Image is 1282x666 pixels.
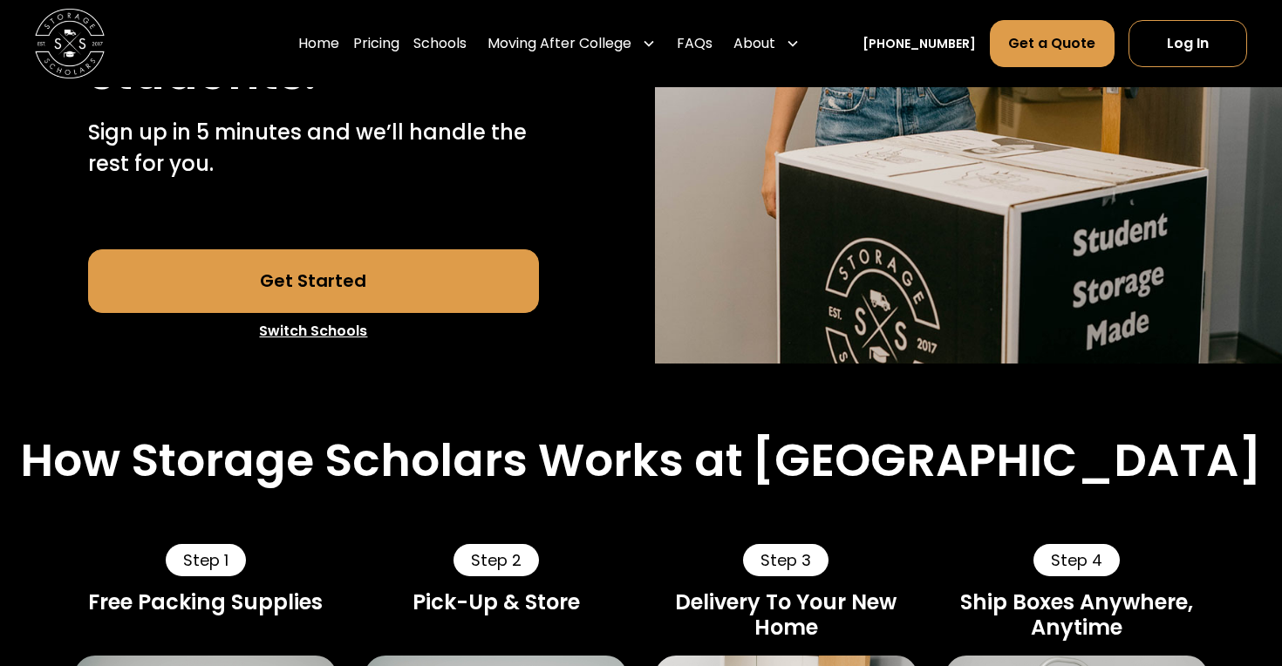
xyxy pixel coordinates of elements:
[88,46,316,99] h1: students.
[353,19,399,68] a: Pricing
[298,19,339,68] a: Home
[726,19,807,68] div: About
[677,19,713,68] a: FAQs
[365,590,627,615] div: Pick-Up & Store
[945,590,1208,641] div: Ship Boxes Anywhere, Anytime
[74,590,337,615] div: Free Packing Supplies
[453,544,539,577] div: Step 2
[1033,544,1120,577] div: Step 4
[655,590,917,641] div: Delivery To Your New Home
[88,249,540,312] a: Get Started
[481,19,663,68] div: Moving After College
[743,544,829,577] div: Step 3
[752,433,1262,488] h2: [GEOGRAPHIC_DATA]
[863,35,976,53] a: [PHONE_NUMBER]
[20,433,743,488] h2: How Storage Scholars Works at
[990,20,1114,67] a: Get a Quote
[733,33,775,54] div: About
[88,117,540,180] p: Sign up in 5 minutes and we’ll handle the rest for you.
[488,33,631,54] div: Moving After College
[1129,20,1247,67] a: Log In
[166,544,246,577] div: Step 1
[35,9,105,78] img: Storage Scholars main logo
[413,19,467,68] a: Schools
[88,313,540,350] a: Switch Schools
